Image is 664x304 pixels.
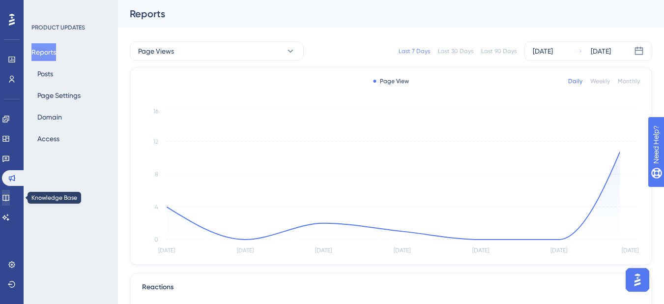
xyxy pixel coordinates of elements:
div: Reactions [142,281,640,293]
tspan: 4 [155,204,158,211]
tspan: 0 [154,236,158,243]
div: Last 30 Days [438,47,473,55]
tspan: [DATE] [622,247,638,254]
tspan: 12 [153,138,158,145]
iframe: UserGuiding AI Assistant Launcher [623,265,652,295]
span: Need Help? [23,2,61,14]
tspan: [DATE] [237,247,254,254]
button: Domain [31,108,68,126]
div: Page View [373,77,409,85]
button: Access [31,130,65,148]
div: Last 90 Days [481,47,517,55]
tspan: [DATE] [472,247,489,254]
div: Daily [568,77,582,85]
div: Weekly [590,77,610,85]
button: Posts [31,65,59,83]
div: Reports [130,7,628,21]
div: Last 7 Days [399,47,430,55]
tspan: [DATE] [394,247,410,254]
div: PRODUCT UPDATES [31,24,85,31]
span: Page Views [138,45,174,57]
div: [DATE] [533,45,553,57]
tspan: 8 [155,171,158,178]
tspan: [DATE] [158,247,175,254]
tspan: [DATE] [315,247,332,254]
div: [DATE] [591,45,611,57]
div: Monthly [618,77,640,85]
button: Page Settings [31,87,87,104]
button: Page Views [130,41,304,61]
tspan: [DATE] [550,247,567,254]
tspan: 16 [153,108,158,115]
button: Reports [31,43,56,61]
